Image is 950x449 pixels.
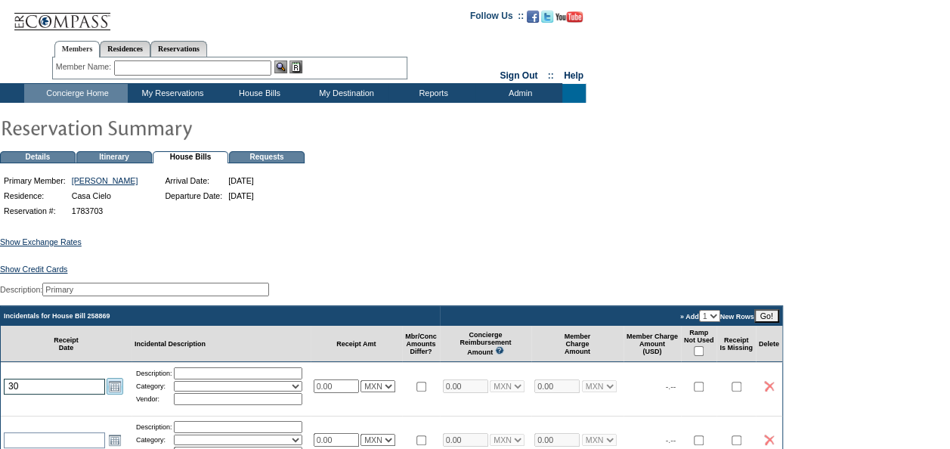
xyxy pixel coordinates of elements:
a: Open the calendar popup. [107,432,123,448]
img: questionMark_lightBlue.gif [495,346,504,355]
td: 1783703 [70,204,141,218]
td: House Bills [153,151,228,163]
img: icon_delete2.gif [764,381,774,392]
img: View [274,60,287,73]
td: Residence: [2,189,68,203]
a: Members [54,41,101,57]
td: Primary Member: [2,174,68,187]
a: Open the calendar popup. [107,378,123,395]
a: Reservations [150,41,207,57]
td: Vendor: [136,393,172,405]
td: Itinerary [76,151,152,163]
a: Subscribe to our YouTube Channel [555,15,583,24]
td: » Add New Rows [440,306,782,326]
img: icon_delete2.gif [764,435,774,445]
a: Help [564,70,583,81]
td: [DATE] [226,174,256,187]
div: Member Name: [56,60,114,73]
td: House Bills [215,84,302,103]
img: Become our fan on Facebook [527,11,539,23]
td: [DATE] [226,189,256,203]
td: Arrival Date: [162,174,224,187]
a: [PERSON_NAME] [72,176,138,185]
img: Reservations [289,60,302,73]
td: Description: [136,421,172,433]
a: Residences [100,41,150,57]
td: Mbr/Conc Amounts Differ? [402,326,440,362]
a: Follow us on Twitter [541,15,553,24]
td: Member Charge Amount (USD) [624,326,681,362]
td: Incidentals for House Bill 258869 [1,306,440,326]
td: Receipt Is Missing [716,326,756,362]
td: My Destination [302,84,388,103]
td: Requests [229,151,305,163]
td: My Reservations [128,84,215,103]
img: Follow us on Twitter [541,11,553,23]
td: Admin [475,84,562,103]
td: Concierge Home [24,84,128,103]
span: -.-- [666,435,676,444]
td: Member Charge Amount [531,326,624,362]
td: Receipt Amt [311,326,403,362]
td: Departure Date: [162,189,224,203]
span: :: [548,70,554,81]
input: Go! [754,309,779,323]
span: -.-- [666,382,676,391]
img: Subscribe to our YouTube Channel [555,11,583,23]
td: Casa Cielo [70,189,141,203]
td: Incidental Description [132,326,311,362]
a: Sign Out [500,70,537,81]
td: Category: [136,381,172,392]
td: Description: [136,367,172,379]
td: Reports [388,84,475,103]
td: Delete [756,326,782,362]
td: Follow Us :: [470,9,524,27]
td: Receipt Date [1,326,132,362]
td: Reservation #: [2,204,68,218]
td: Category: [136,435,172,445]
a: Become our fan on Facebook [527,15,539,24]
td: Concierge Reimbursement Amount [440,326,532,362]
td: Ramp Not Used [681,326,717,362]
